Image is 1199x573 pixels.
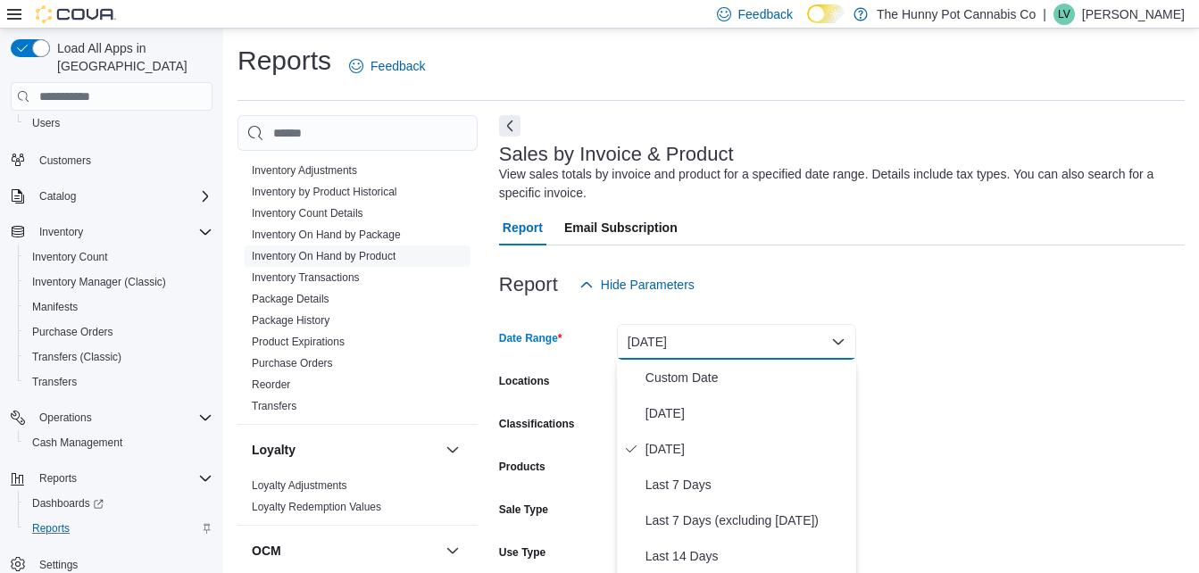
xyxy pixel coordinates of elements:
button: [DATE] [617,324,856,360]
span: Inventory by Product Historical [252,185,397,199]
button: Customers [4,146,220,172]
span: Catalog [39,189,76,203]
button: Cash Management [18,430,220,455]
a: Manifests [25,296,85,318]
label: Locations [499,374,550,388]
span: Purchase Orders [32,325,113,339]
a: Package Details [252,293,329,305]
div: View sales totals by invoice and product for a specified date range. Details include tax types. Y... [499,165,1176,203]
span: Inventory Count [32,250,108,264]
span: Users [25,112,212,134]
a: Loyalty Adjustments [252,479,347,492]
span: Loyalty Redemption Values [252,500,381,514]
a: Customers [32,150,98,171]
span: Loyalty Adjustments [252,478,347,493]
span: Cash Management [25,432,212,453]
span: Purchase Orders [25,321,212,343]
span: Inventory Manager (Classic) [25,271,212,293]
span: Product Expirations [252,335,345,349]
div: Laura Vale [1053,4,1075,25]
a: Product Expirations [252,336,345,348]
span: Inventory On Hand by Product [252,249,396,263]
button: Loyalty [442,439,463,461]
a: Transfers (Classic) [25,346,129,368]
a: Feedback [342,48,432,84]
label: Products [499,460,545,474]
a: Reports [25,518,77,539]
span: Cash Management [32,436,122,450]
a: Dashboards [18,491,220,516]
input: Dark Mode [807,4,845,23]
button: Hide Parameters [572,267,702,303]
span: Inventory Transactions [252,270,360,285]
div: Loyalty [237,475,478,525]
span: Last 7 Days [645,474,849,495]
a: Package History [252,314,329,327]
span: Inventory [39,225,83,239]
button: Inventory [4,220,220,245]
p: The Hunny Pot Cannabis Co [877,4,1036,25]
a: Inventory On Hand by Product [252,250,396,262]
a: Inventory Adjustments [252,164,357,177]
span: Dark Mode [807,23,808,24]
button: Catalog [4,184,220,209]
button: Purchase Orders [18,320,220,345]
span: Report [503,210,543,245]
span: Customers [39,154,91,168]
img: Cova [36,5,116,23]
a: Dashboards [25,493,111,514]
a: Inventory by Product Historical [252,186,397,198]
span: [DATE] [645,403,849,424]
span: Purchase Orders [252,356,333,370]
button: Reports [4,466,220,491]
button: Manifests [18,295,220,320]
span: Transfers [25,371,212,393]
h3: Report [499,274,558,295]
a: Reorder [252,378,290,391]
span: Catalog [32,186,212,207]
button: Inventory [32,221,90,243]
span: Dashboards [32,496,104,511]
span: [DATE] [645,438,849,460]
span: Transfers [32,375,77,389]
button: OCM [442,540,463,561]
label: Date Range [499,331,562,345]
span: Inventory Adjustments [252,163,357,178]
button: Next [499,115,520,137]
span: Package Details [252,292,329,306]
span: Reports [32,468,212,489]
span: Transfers [252,399,296,413]
span: Package History [252,313,329,328]
label: Classifications [499,417,575,431]
span: Inventory Manager (Classic) [32,275,166,289]
h3: OCM [252,542,281,560]
span: Last 14 Days [645,545,849,567]
span: Load All Apps in [GEOGRAPHIC_DATA] [50,39,212,75]
span: Operations [39,411,92,425]
span: Hide Parameters [601,276,695,294]
a: Purchase Orders [252,357,333,370]
span: Last 7 Days (excluding [DATE]) [645,510,849,531]
span: Dashboards [25,493,212,514]
a: Inventory Count [25,246,115,268]
button: Catalog [32,186,83,207]
span: Manifests [25,296,212,318]
a: Inventory Count Details [252,207,363,220]
span: Reports [39,471,77,486]
a: Transfers [252,400,296,412]
span: Inventory Count Details [252,206,363,220]
a: Inventory Transactions [252,271,360,284]
button: Transfers (Classic) [18,345,220,370]
button: Operations [32,407,99,428]
a: Users [25,112,67,134]
button: Operations [4,405,220,430]
h3: Sales by Invoice & Product [499,144,734,165]
span: Inventory [32,221,212,243]
span: Transfers (Classic) [25,346,212,368]
span: Inventory On Hand by Package [252,228,401,242]
p: | [1043,4,1046,25]
button: Transfers [18,370,220,394]
label: Use Type [499,545,545,560]
a: Purchase Orders [25,321,121,343]
label: Sale Type [499,502,548,517]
